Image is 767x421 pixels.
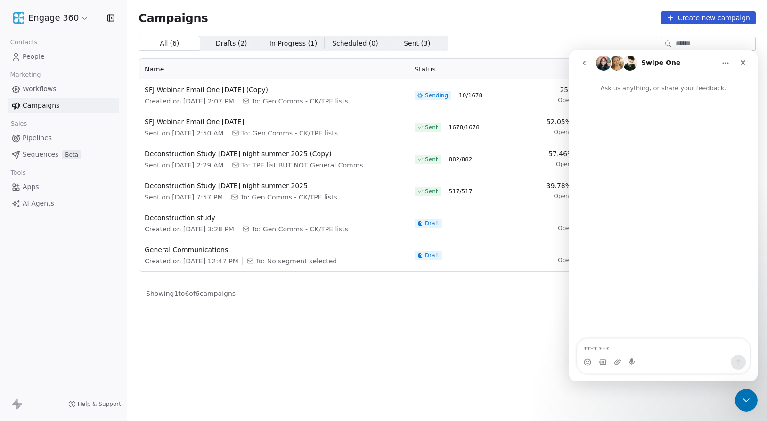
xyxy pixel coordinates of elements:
span: Open Rate [558,256,588,264]
span: Apps [23,182,39,192]
span: To: TPE list BUT NOT General Comms [241,160,363,170]
span: Pipelines [23,133,52,143]
span: Open Rate [556,160,586,168]
span: Open Rate [554,128,584,136]
span: 39.78% (183) [547,181,591,191]
span: 52.05% (762) [547,117,591,127]
span: General Communications [145,245,403,254]
span: Help & Support [78,400,121,408]
th: Analytics [527,59,714,79]
span: Deconstruction Study [DATE] night summer 2025 [145,181,403,191]
span: Open Rate [554,192,584,200]
span: 25% (2) [560,85,586,95]
span: Sent [425,188,438,195]
span: People [23,52,45,62]
span: Campaigns [139,11,208,24]
span: AI Agents [23,199,54,208]
span: Deconstruction Study [DATE] night summer 2025 (Copy) [145,149,403,159]
span: Open Rate [558,96,588,104]
th: Name [139,59,409,79]
span: Deconstruction study [145,213,403,222]
span: Showing 1 to 6 of 6 campaigns [146,289,236,298]
iframe: Intercom live chat [735,389,758,412]
iframe: Intercom live chat [569,50,758,381]
span: Sent on [DATE] 2:29 AM [145,160,224,170]
span: Contacts [6,35,41,49]
span: Beta [62,150,81,159]
span: 517 / 517 [449,188,473,195]
span: To: Gen Comms - CK/TPE lists [240,192,337,202]
span: Tools [7,166,30,180]
span: 1678 / 1678 [449,124,480,131]
button: Engage 360 [11,10,90,26]
a: Help & Support [68,400,121,408]
span: SFJ Webinar Email One [DATE] [145,117,403,127]
span: Engage 360 [28,12,79,24]
span: Created on [DATE] 12:47 PM [145,256,238,266]
a: Apps [8,179,119,195]
a: AI Agents [8,196,119,211]
span: Draft [425,252,439,259]
span: Workflows [23,84,57,94]
span: Sent on [DATE] 7:57 PM [145,192,223,202]
a: Pipelines [8,130,119,146]
th: Status [409,59,527,79]
span: Sent [425,124,438,131]
span: Created on [DATE] 3:28 PM [145,224,234,234]
span: 57.46% (439) [548,149,593,159]
span: 10 / 1678 [459,92,482,99]
span: Draft [425,220,439,227]
span: In Progress ( 1 ) [269,39,318,48]
span: Sent [425,156,438,163]
span: Sending [425,92,448,99]
span: Open Rate [558,224,588,232]
span: To: Gen Comms - CK/TPE lists [252,96,348,106]
a: SequencesBeta [8,147,119,162]
span: 882 / 882 [449,156,473,163]
span: Sent ( 3 ) [404,39,430,48]
span: Scheduled ( 0 ) [332,39,378,48]
span: SFJ Webinar Email One [DATE] (Copy) [145,85,403,95]
button: Create new campaign [661,11,756,24]
span: To: Gen Comms - CK/TPE lists [241,128,338,138]
a: People [8,49,119,64]
span: Drafts ( 2 ) [216,39,247,48]
a: Campaigns [8,98,119,113]
span: Created on [DATE] 2:07 PM [145,96,234,106]
span: Sequences [23,150,58,159]
span: Campaigns [23,101,59,111]
span: To: Gen Comms - CK/TPE lists [252,224,348,234]
a: Workflows [8,81,119,97]
img: Engage%20360%20Logo_427x427_Final@1x%20copy.png [13,12,24,24]
span: Sent on [DATE] 2:50 AM [145,128,224,138]
span: Marketing [6,68,45,82]
span: To: No segment selected [256,256,337,266]
span: Sales [7,117,31,131]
